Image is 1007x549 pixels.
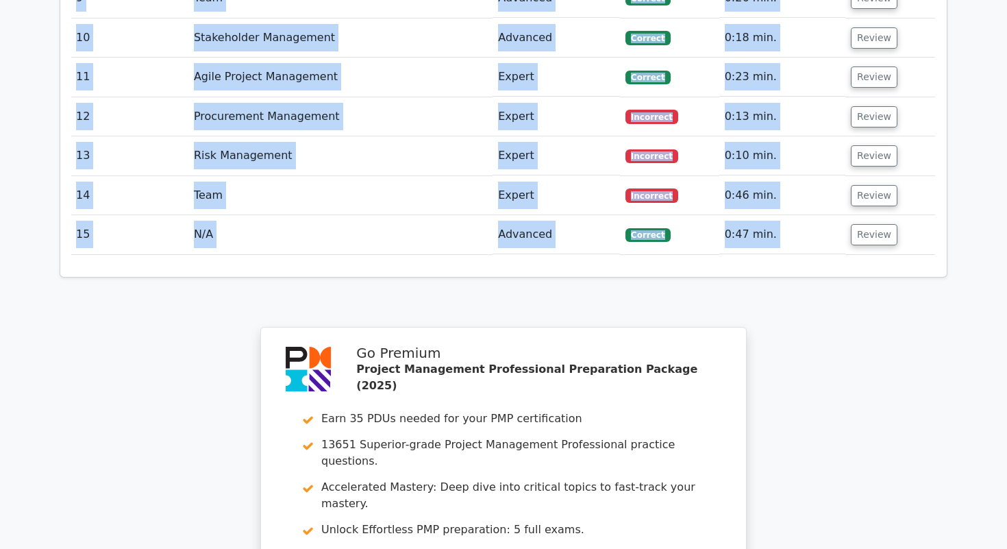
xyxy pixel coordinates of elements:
[71,215,188,254] td: 15
[71,19,188,58] td: 10
[851,27,897,49] button: Review
[493,97,620,136] td: Expert
[625,110,678,123] span: Incorrect
[625,149,678,163] span: Incorrect
[493,136,620,175] td: Expert
[493,58,620,97] td: Expert
[188,58,493,97] td: Agile Project Management
[625,31,670,45] span: Correct
[188,215,493,254] td: N/A
[493,19,620,58] td: Advanced
[71,97,188,136] td: 12
[625,188,678,202] span: Incorrect
[188,136,493,175] td: Risk Management
[493,176,620,215] td: Expert
[71,136,188,175] td: 13
[851,185,897,206] button: Review
[188,97,493,136] td: Procurement Management
[719,176,845,215] td: 0:46 min.
[625,228,670,242] span: Correct
[851,224,897,245] button: Review
[71,58,188,97] td: 11
[719,58,845,97] td: 0:23 min.
[71,176,188,215] td: 14
[625,71,670,84] span: Correct
[719,136,845,175] td: 0:10 min.
[851,145,897,167] button: Review
[188,19,493,58] td: Stakeholder Management
[719,215,845,254] td: 0:47 min.
[493,215,620,254] td: Advanced
[851,66,897,88] button: Review
[851,106,897,127] button: Review
[719,19,845,58] td: 0:18 min.
[719,97,845,136] td: 0:13 min.
[188,176,493,215] td: Team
